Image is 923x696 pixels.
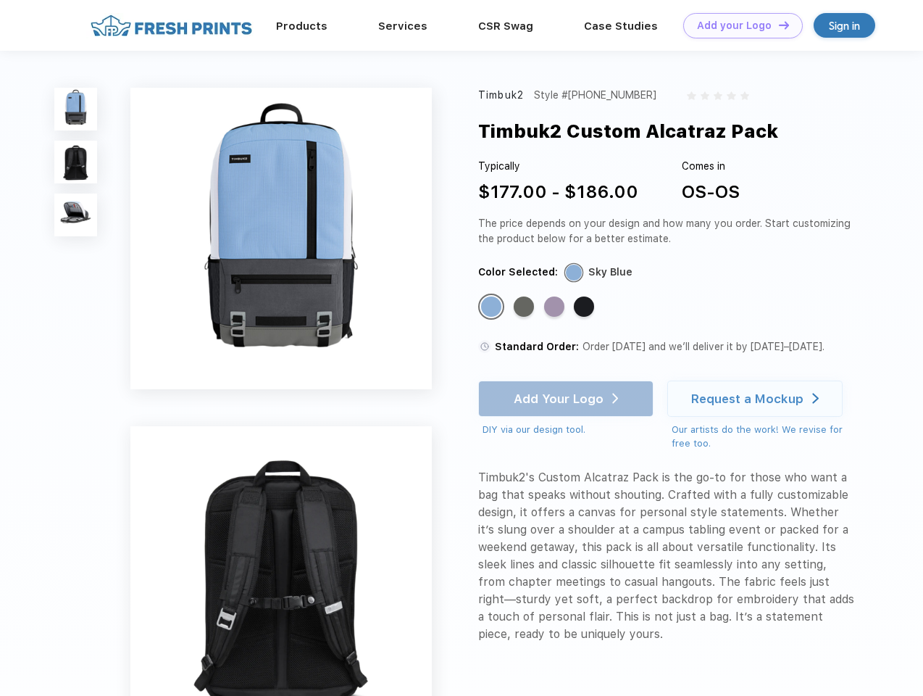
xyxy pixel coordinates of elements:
[829,17,860,34] div: Sign in
[582,341,824,352] span: Order [DATE] and we’ll deliver it by [DATE]–[DATE].
[814,13,875,38] a: Sign in
[672,423,856,451] div: Our artists do the work! We revise for free too.
[691,391,803,406] div: Request a Mockup
[687,91,696,100] img: gray_star.svg
[276,20,327,33] a: Products
[86,13,256,38] img: fo%20logo%202.webp
[478,159,638,174] div: Typically
[534,88,656,103] div: Style #[PHONE_NUMBER]
[495,341,579,352] span: Standard Order:
[478,179,638,205] div: $177.00 - $186.00
[54,141,97,183] img: func=resize&h=100
[812,393,819,404] img: white arrow
[682,159,740,174] div: Comes in
[54,88,97,130] img: func=resize&h=100
[478,469,856,643] div: Timbuk2's Custom Alcatraz Pack is the go-to for those who want a bag that speaks without shouting...
[727,91,735,100] img: gray_star.svg
[740,91,749,100] img: gray_star.svg
[697,20,772,32] div: Add your Logo
[478,340,491,353] img: standard order
[130,88,432,389] img: func=resize&h=640
[682,179,740,205] div: OS-OS
[478,117,778,145] div: Timbuk2 Custom Alcatraz Pack
[478,216,856,246] div: The price depends on your design and how many you order. Start customizing the product below for ...
[779,21,789,29] img: DT
[701,91,709,100] img: gray_star.svg
[483,423,653,437] div: DIY via our design tool.
[574,297,594,317] div: Jet Black
[588,265,632,280] div: Sky Blue
[514,297,534,317] div: Gunmetal
[714,91,722,100] img: gray_star.svg
[481,297,501,317] div: Sky Blue
[478,88,524,103] div: Timbuk2
[478,265,558,280] div: Color Selected:
[544,297,564,317] div: Lavender
[54,194,97,236] img: func=resize&h=100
